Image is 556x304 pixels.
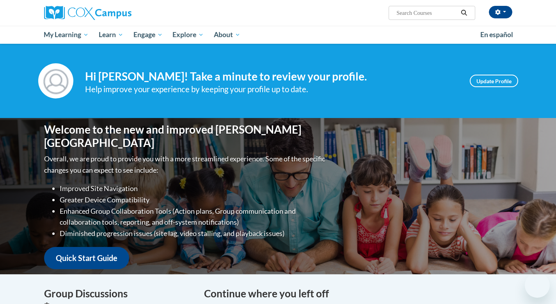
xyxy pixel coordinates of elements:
[204,286,512,301] h4: Continue where you left off
[44,123,327,149] h1: Welcome to the new and improved [PERSON_NAME][GEOGRAPHIC_DATA]
[480,30,513,39] span: En español
[475,27,518,43] a: En español
[133,30,163,39] span: Engage
[39,26,94,44] a: My Learning
[99,30,123,39] span: Learn
[128,26,168,44] a: Engage
[44,286,192,301] h4: Group Discussions
[44,247,129,269] a: Quick Start Guide
[32,26,524,44] div: Main menu
[44,30,89,39] span: My Learning
[60,206,327,228] li: Enhanced Group Collaboration Tools (Action plans, Group communication and collaboration tools, re...
[60,194,327,206] li: Greater Device Compatibility
[489,6,512,18] button: Account Settings
[396,8,458,18] input: Search Courses
[44,6,131,20] img: Cox Campus
[44,153,327,176] p: Overall, we are proud to provide you with a more streamlined experience. Some of the specific cha...
[85,70,458,83] h4: Hi [PERSON_NAME]! Take a minute to review your profile.
[209,26,245,44] a: About
[94,26,128,44] a: Learn
[525,273,550,298] iframe: Button to launch messaging window
[214,30,240,39] span: About
[60,228,327,239] li: Diminished progression issues (site lag, video stalling, and playback issues)
[60,183,327,194] li: Improved Site Navigation
[470,75,518,87] a: Update Profile
[458,8,470,18] button: Search
[38,63,73,98] img: Profile Image
[172,30,204,39] span: Explore
[44,6,192,20] a: Cox Campus
[85,83,458,96] div: Help improve your experience by keeping your profile up to date.
[167,26,209,44] a: Explore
